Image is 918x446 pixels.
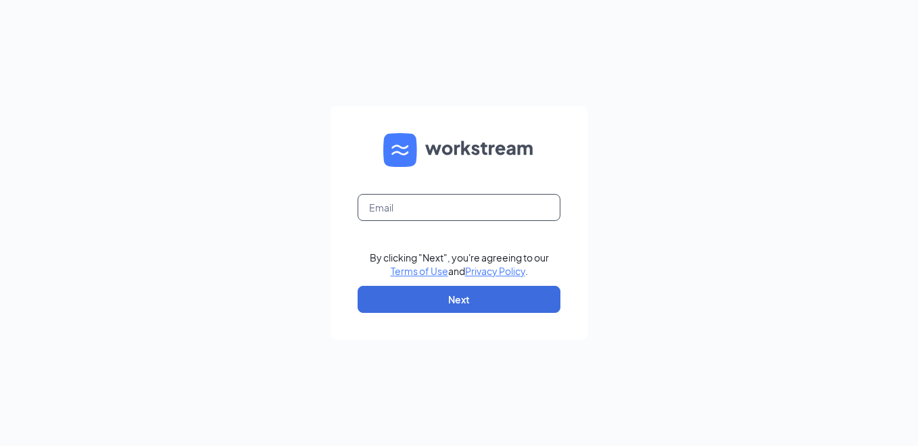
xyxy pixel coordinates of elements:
[391,265,448,277] a: Terms of Use
[465,265,525,277] a: Privacy Policy
[358,286,560,313] button: Next
[358,194,560,221] input: Email
[370,251,549,278] div: By clicking "Next", you're agreeing to our and .
[383,133,535,167] img: WS logo and Workstream text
